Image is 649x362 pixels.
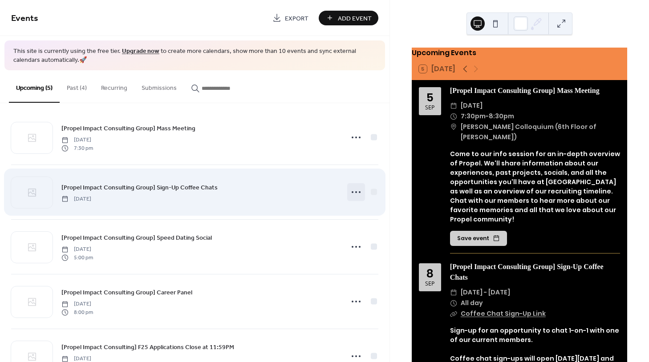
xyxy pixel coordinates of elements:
button: Past (4) [60,70,94,102]
a: [Propel Impact Consulting Group] Mass Meeting [61,123,195,133]
div: Upcoming Events [412,48,627,58]
button: Save event [450,231,507,246]
a: Export [266,11,315,25]
span: Export [285,14,308,23]
button: Submissions [134,70,184,102]
span: 8:00 pm [61,308,93,316]
span: [DATE] [61,245,93,253]
span: [Propel Impact Consulting] F25 Applications Close at 11:59PM [61,343,234,352]
span: [DATE] [461,101,483,111]
div: ​ [450,111,457,122]
span: Add Event [338,14,372,23]
span: Events [11,10,38,27]
span: All day [461,298,483,309]
span: [PERSON_NAME] Colloquium (6th Floor of [PERSON_NAME]) [461,122,620,143]
div: ​ [450,101,457,111]
div: Sep [425,105,435,111]
div: 5 [426,92,434,103]
button: Add Event [319,11,378,25]
span: [Propel Impact Consulting Group] Speed Dating Social [61,233,212,243]
span: This site is currently using the free tier. to create more calendars, show more than 10 events an... [13,47,376,64]
span: 8:30pm [489,111,514,122]
span: - [486,111,489,122]
span: 5:00 pm [61,253,93,261]
span: [DATE] - [DATE] [461,287,510,298]
div: ​ [450,298,457,309]
div: ​ [450,122,457,133]
span: [Propel Impact Consulting Group] Career Panel [61,288,192,298]
span: 7:30 pm [61,144,93,152]
a: Upgrade now [122,45,159,57]
a: Coffee Chat Sign-Up Link [461,309,546,318]
a: [Propel Impact Consulting Group] Sign-Up Coffee Chats [450,263,604,281]
div: ​ [450,309,457,319]
span: [Propel Impact Consulting Group] Sign-Up Coffee Chats [61,183,218,192]
div: [Propel Impact Consulting Group] Mass Meeting [450,85,620,96]
a: [Propel Impact Consulting] F25 Applications Close at 11:59PM [61,342,234,352]
a: [Propel Impact Consulting Group] Speed Dating Social [61,233,212,243]
div: 8 [426,268,434,279]
span: [DATE] [61,136,93,144]
a: [Propel Impact Consulting Group] Career Panel [61,287,192,298]
a: [Propel Impact Consulting Group] Sign-Up Coffee Chats [61,182,218,193]
div: ​ [450,287,457,298]
span: [Propel Impact Consulting Group] Mass Meeting [61,124,195,133]
button: Recurring [94,70,134,102]
button: Upcoming (5) [9,70,60,103]
div: Sep [425,281,435,287]
span: [DATE] [61,300,93,308]
span: 7:30pm [461,111,486,122]
div: Come to our info session for an in-depth overview of Propel. We'll share information about our ex... [450,149,620,224]
span: [DATE] [61,195,91,203]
